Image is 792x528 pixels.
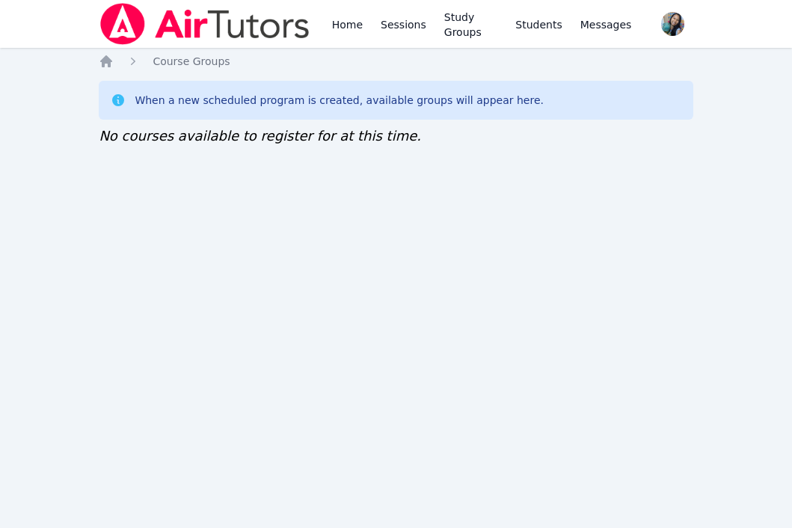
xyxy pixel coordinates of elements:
[580,17,632,32] span: Messages
[99,128,421,144] span: No courses available to register for at this time.
[99,3,310,45] img: Air Tutors
[153,54,230,69] a: Course Groups
[153,55,230,67] span: Course Groups
[99,54,693,69] nav: Breadcrumb
[135,93,544,108] div: When a new scheduled program is created, available groups will appear here.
